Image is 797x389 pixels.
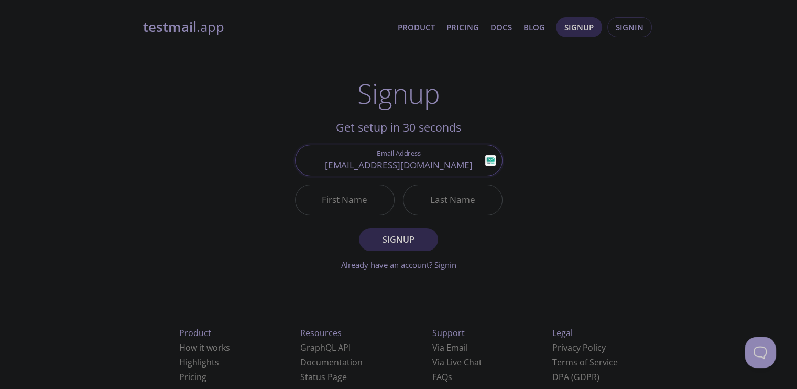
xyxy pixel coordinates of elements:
a: Documentation [300,356,363,368]
strong: testmail [143,18,196,36]
span: Signin [616,20,643,34]
button: Signup [359,228,438,251]
a: FAQ [432,371,452,383]
span: Product [179,327,211,339]
iframe: Help Scout Beacon - Open [745,337,776,368]
button: Signin [607,17,652,37]
span: Signup [564,20,594,34]
a: testmail.app [143,18,389,36]
a: Highlights [179,356,219,368]
span: Legal [552,327,573,339]
a: Via Email [432,342,468,353]
span: s [448,371,452,383]
a: Terms of Service [552,356,618,368]
span: Signup [370,232,426,247]
a: DPA (GDPR) [552,371,599,383]
a: How it works [179,342,230,353]
h2: Get setup in 30 seconds [295,118,503,136]
a: Docs [490,20,512,34]
a: Blog [523,20,545,34]
span: Resources [300,327,342,339]
span: Support [432,327,465,339]
a: Privacy Policy [552,342,606,353]
a: Product [398,20,435,34]
h1: Signup [357,78,440,109]
a: Already have an account? Signin [341,260,456,270]
a: GraphQL API [300,342,351,353]
a: Status Page [300,371,347,383]
a: Pricing [446,20,479,34]
a: Via Live Chat [432,356,482,368]
button: Signup [556,17,602,37]
a: Pricing [179,371,206,383]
